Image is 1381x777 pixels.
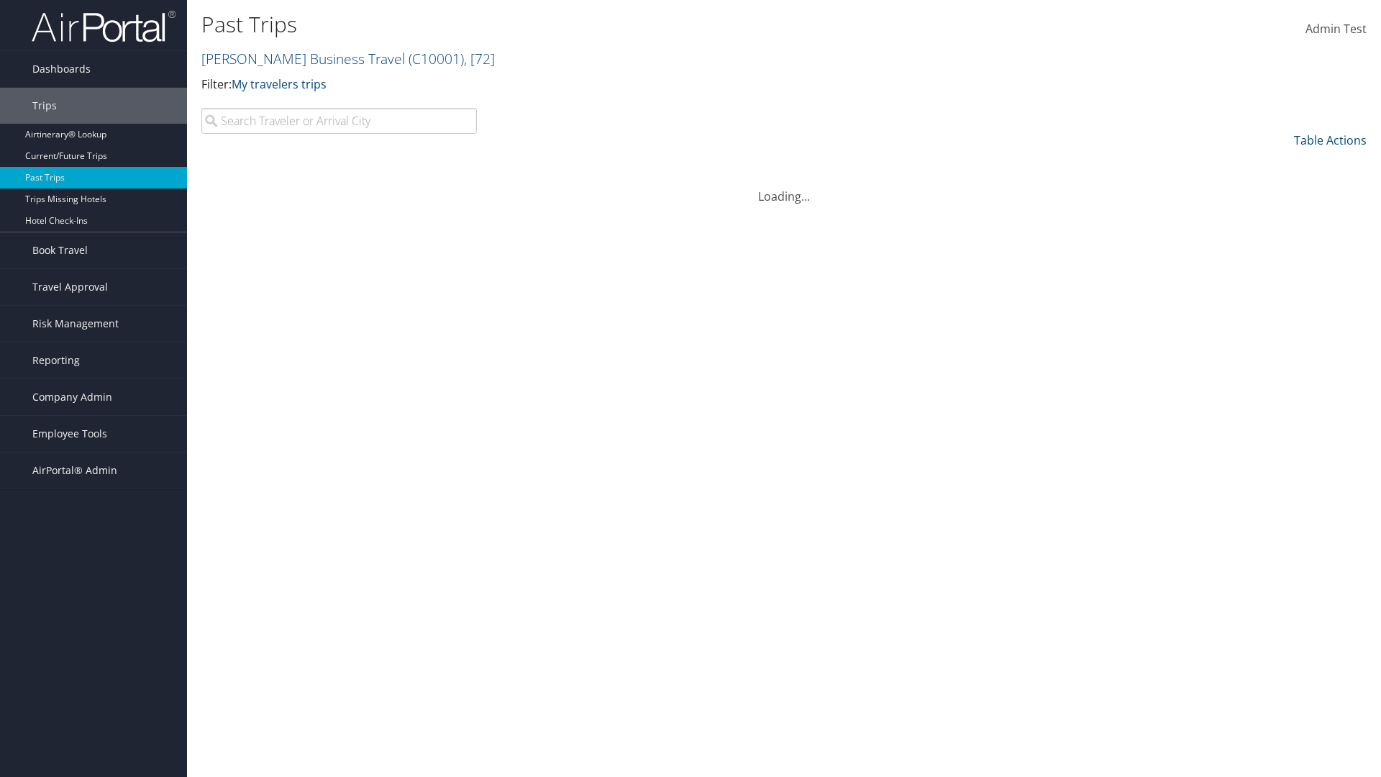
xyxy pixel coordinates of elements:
span: Book Travel [32,232,88,268]
a: My travelers trips [232,76,327,92]
div: Loading... [201,171,1367,205]
span: , [ 72 ] [464,49,495,68]
span: Company Admin [32,379,112,415]
span: AirPortal® Admin [32,453,117,489]
input: Search Traveler or Arrival City [201,108,477,134]
a: Table Actions [1294,132,1367,148]
span: Dashboards [32,51,91,87]
span: Admin Test [1305,21,1367,37]
p: Filter: [201,76,978,94]
h1: Past Trips [201,9,978,40]
img: airportal-logo.png [32,9,176,43]
span: Employee Tools [32,416,107,452]
a: [PERSON_NAME] Business Travel [201,49,495,68]
span: ( C10001 ) [409,49,464,68]
span: Trips [32,88,57,124]
a: Admin Test [1305,7,1367,52]
span: Travel Approval [32,269,108,305]
span: Reporting [32,342,80,378]
span: Risk Management [32,306,119,342]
